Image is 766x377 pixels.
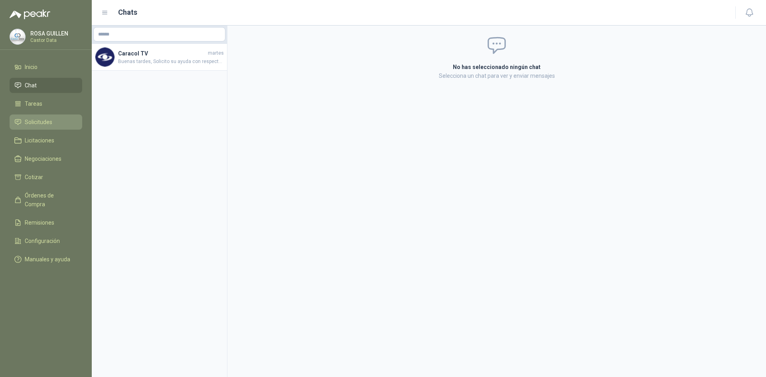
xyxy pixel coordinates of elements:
a: Company LogoCaracol TVmartesBuenas tardes, Solicito su ayuda con respecto a la necesidad, Los ing... [92,44,227,71]
a: Inicio [10,59,82,75]
span: Licitaciones [25,136,54,145]
span: Remisiones [25,218,54,227]
a: Configuración [10,233,82,249]
a: Manuales y ayuda [10,252,82,267]
a: Solicitudes [10,114,82,130]
span: Buenas tardes, Solicito su ayuda con respecto a la necesidad, Los ing. me preguntan para que aire... [118,58,224,65]
p: ROSA GUILLEN [30,31,80,36]
span: Configuración [25,237,60,245]
span: Órdenes de Compra [25,191,75,209]
span: Chat [25,81,37,90]
span: Tareas [25,99,42,108]
img: Logo peakr [10,10,50,19]
a: Cotizar [10,170,82,185]
a: Remisiones [10,215,82,230]
a: Tareas [10,96,82,111]
img: Company Logo [10,29,25,44]
p: Selecciona un chat para ver y enviar mensajes [357,71,636,80]
span: Negociaciones [25,154,61,163]
a: Negociaciones [10,151,82,166]
p: Castor Data [30,38,80,43]
a: Licitaciones [10,133,82,148]
span: Cotizar [25,173,43,182]
h2: No has seleccionado ningún chat [357,63,636,71]
span: Solicitudes [25,118,52,126]
a: Chat [10,78,82,93]
span: martes [208,49,224,57]
span: Inicio [25,63,38,71]
span: Manuales y ayuda [25,255,70,264]
h4: Caracol TV [118,49,206,58]
img: Company Logo [95,47,115,67]
h1: Chats [118,7,137,18]
a: Órdenes de Compra [10,188,82,212]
